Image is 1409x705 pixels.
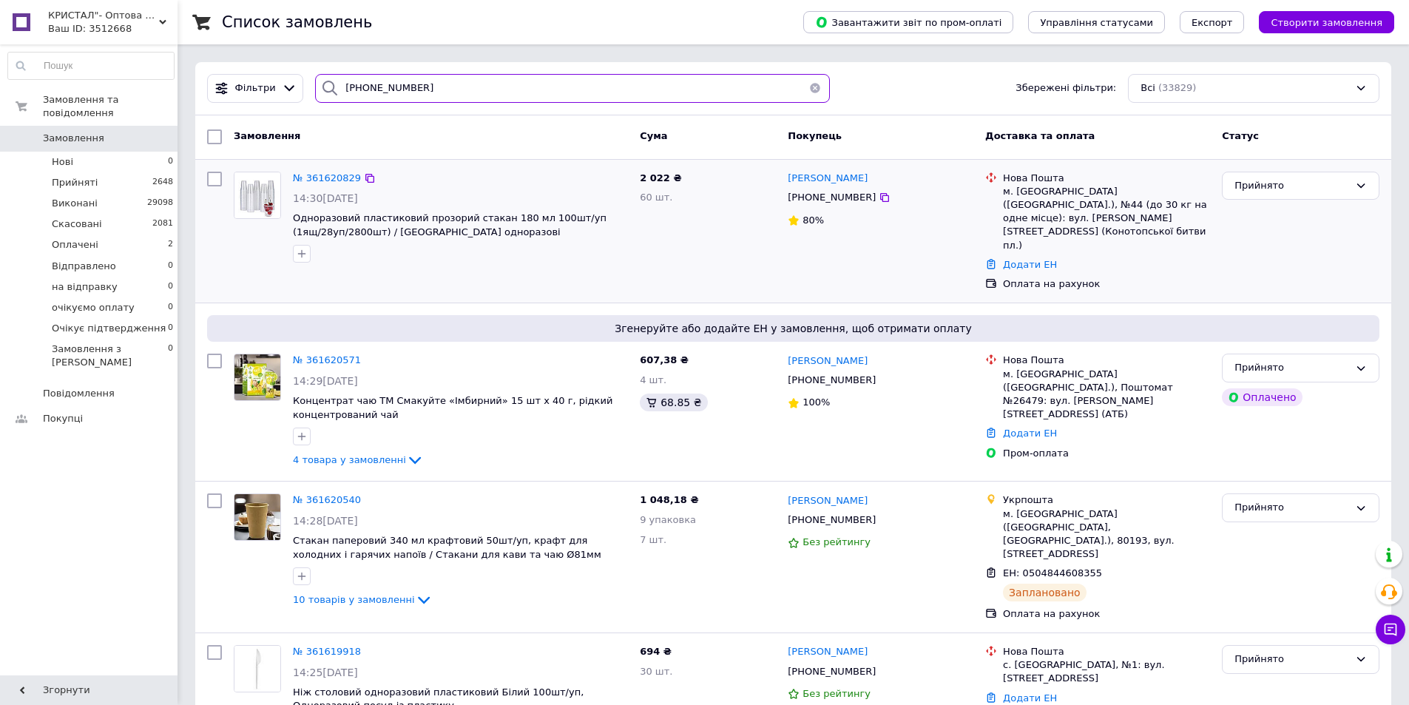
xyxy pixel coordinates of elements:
span: Доставка та оплата [993,130,1102,141]
span: Cума [644,130,672,141]
span: (33829) [1167,82,1206,93]
span: Відправлено [52,260,116,273]
button: Управління статусами [1039,11,1176,33]
span: Збережені фільтри: [1024,81,1125,95]
span: КРИСТАЛ"- Оптова та розрібна торгівля одноразовим посудом,товарами санітарно-побутового призначення [48,9,159,22]
button: Експорт [1191,11,1256,33]
span: на відправку [52,280,118,294]
a: Стакан бумажный крафтовый 175мл 50шт/уп Плотный [293,212,573,223]
span: Нові [52,155,73,169]
span: 5 690 ₴ [644,172,686,183]
div: Нова Пошта [1010,172,1220,185]
span: 2081 [152,217,173,231]
div: Післяплата [1010,258,1220,271]
span: Управління статусами [1051,17,1164,28]
a: 7 товарів у замовленні [293,257,426,269]
span: Виконані [52,197,98,210]
span: 2 [168,238,173,252]
div: м. Черкаси, Відділення №6 (до 30 кг на одне місце): вул. Нижня [PERSON_NAME], [1010,185,1220,212]
span: Замовлення [234,130,300,141]
span: 7 товарів у замовленні [293,258,408,269]
div: Виконано [1244,178,1360,194]
span: Створити замовлення [1282,17,1393,28]
span: Замовлення з [PERSON_NAME] [52,343,168,369]
span: 0 [168,343,173,369]
span: Прийняті [52,176,98,189]
span: Скасовані [52,217,102,231]
span: 2648 [152,176,173,189]
span: 110 шт. [644,192,683,203]
img: Фото товару [234,172,280,218]
a: Створити замовлення [1255,16,1405,27]
span: Покупець [794,130,848,141]
h1: Список замовлень [222,13,372,31]
span: Замовлення [43,132,104,145]
span: 100% [808,215,836,226]
span: 12:39[DATE] [293,192,358,204]
span: Покупці [43,412,83,425]
span: Всі [1149,81,1164,95]
span: 0 [168,301,173,314]
button: Створити замовлення [1270,11,1405,33]
div: Отримано [1010,235,1077,252]
span: 29098 [147,197,173,210]
span: ЕН: 20451039127175 [1010,218,1115,229]
div: Ваш ID: 3512668 [48,22,178,36]
input: Пошук за номером замовлення, ПІБ покупця, номером телефону, Email, номером накладної [315,74,834,103]
span: 0 [168,322,173,335]
a: [PERSON_NAME] [794,172,874,186]
span: Фільтри [235,81,276,95]
span: Повідомлення [43,387,115,400]
button: Завантажити звіт по пром-оплаті [814,11,1024,33]
span: Завантажити звіт по пром-оплаті [826,16,1013,29]
span: Замовлення та повідомлення [43,93,178,120]
button: Очистить [805,74,834,103]
span: очікуємо оплату [52,301,135,314]
span: 0 [168,260,173,273]
span: Оплачені [52,238,98,252]
span: 0 [168,280,173,294]
span: [PERSON_NAME] [794,172,874,183]
span: 0 [168,155,173,169]
span: Очікує підтвердження [52,322,166,335]
input: Пошук [8,53,174,79]
span: [PHONE_NUMBER] [794,192,882,203]
span: Статус [1231,130,1268,141]
span: Експорт [1203,17,1244,28]
a: № 316751230 [293,172,361,183]
a: Фото товару [234,172,281,219]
